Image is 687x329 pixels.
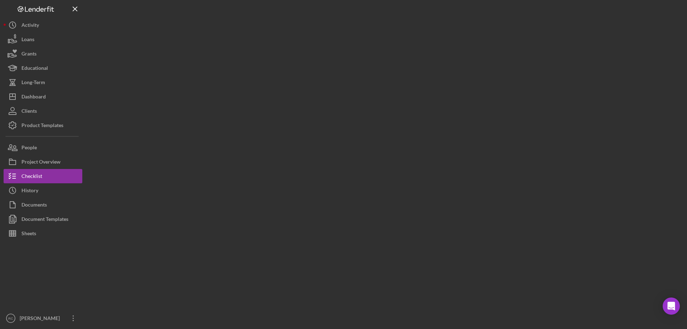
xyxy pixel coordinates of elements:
div: Dashboard [21,89,46,106]
button: History [4,183,82,198]
button: Document Templates [4,212,82,226]
button: Documents [4,198,82,212]
button: Sheets [4,226,82,241]
button: Educational [4,61,82,75]
div: Checklist [21,169,42,185]
button: Dashboard [4,89,82,104]
div: [PERSON_NAME] [18,311,64,327]
button: Product Templates [4,118,82,132]
button: Activity [4,18,82,32]
div: Educational [21,61,48,77]
button: Clients [4,104,82,118]
div: Clients [21,104,37,120]
div: Long-Term [21,75,45,91]
text: RC [8,316,13,320]
div: History [21,183,38,199]
div: Sheets [21,226,36,242]
div: Grants [21,47,36,63]
button: People [4,140,82,155]
button: Checklist [4,169,82,183]
div: Product Templates [21,118,63,134]
button: Project Overview [4,155,82,169]
div: Open Intercom Messenger [663,297,680,315]
button: Loans [4,32,82,47]
button: Long-Term [4,75,82,89]
div: Activity [21,18,39,34]
div: Document Templates [21,212,68,228]
div: Project Overview [21,155,60,171]
div: Documents [21,198,47,214]
button: Grants [4,47,82,61]
button: RC[PERSON_NAME] [4,311,82,325]
div: Loans [21,32,34,48]
div: People [21,140,37,156]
